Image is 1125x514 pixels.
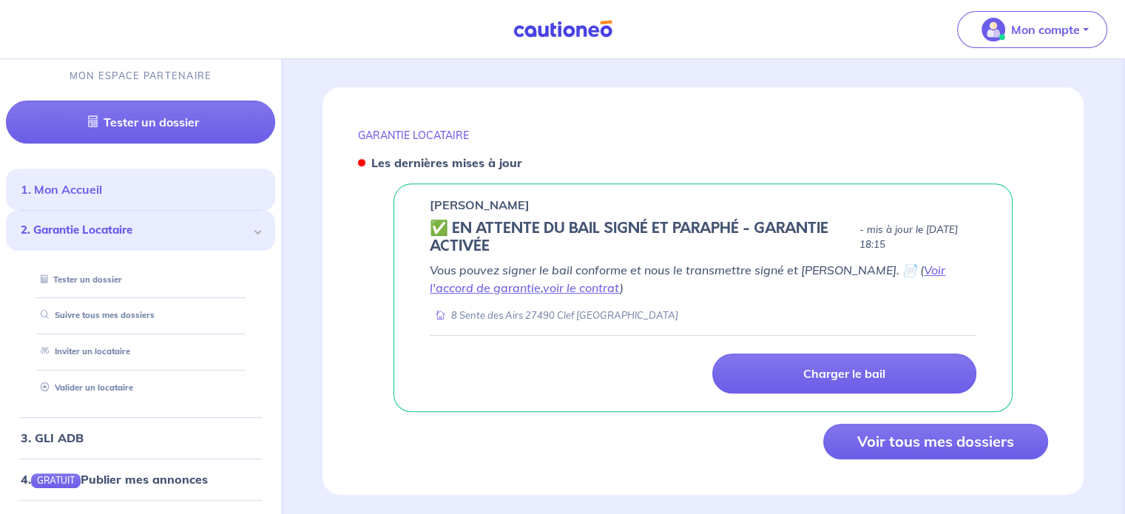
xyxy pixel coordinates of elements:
p: Mon compte [1011,21,1080,38]
p: GARANTIE LOCATAIRE [358,129,1048,142]
a: Tester un dossier [35,274,122,285]
a: Charger le bail [712,354,976,393]
div: 2. Garantie Locataire [6,211,275,251]
p: - mis à jour le [DATE] 18:15 [859,223,976,252]
div: 8 Sente des Airs 27490 Clef [GEOGRAPHIC_DATA] [430,308,678,322]
a: Tester un dossier [6,101,275,144]
h5: ✅️️️ EN ATTENTE DU BAIL SIGNÉ ET PARAPHÉ - GARANTIE ACTIVÉE [430,220,854,255]
a: Suivre tous mes dossiers [35,311,155,321]
a: 4.GRATUITPublier mes annonces [21,472,208,487]
div: Valider un locataire [24,376,257,401]
p: [PERSON_NAME] [430,196,530,214]
a: Inviter un locataire [35,347,130,357]
div: state: CONTRACT-SIGNED, Context: FINISHED,IS-GL-CAUTION [430,220,976,255]
button: illu_account_valid_menu.svgMon compte [957,11,1107,48]
img: Cautioneo [507,20,618,38]
div: Inviter un locataire [24,340,257,365]
div: 1. Mon Accueil [6,175,275,205]
a: 1. Mon Accueil [21,183,102,197]
span: 2. Garantie Locataire [21,223,249,240]
p: Charger le bail [803,366,885,381]
button: Voir tous mes dossiers [823,424,1048,459]
div: 3. GLI ADB [6,423,275,453]
img: illu_account_valid_menu.svg [982,18,1005,41]
em: Vous pouvez signer le bail conforme et nous le transmettre signé et [PERSON_NAME]. 📄 ( , ) [430,263,945,295]
a: voir le contrat [543,280,620,295]
div: Tester un dossier [24,268,257,292]
div: Suivre tous mes dossiers [24,304,257,328]
p: MON ESPACE PARTENAIRE [70,70,212,84]
strong: Les dernières mises à jour [371,155,522,170]
div: 4.GRATUITPublier mes annonces [6,464,275,494]
a: Valider un locataire [35,383,133,393]
a: 3. GLI ADB [21,430,84,445]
